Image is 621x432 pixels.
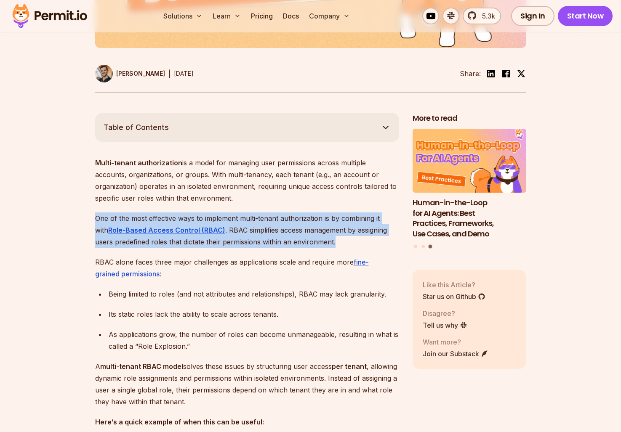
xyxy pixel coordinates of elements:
a: Join our Substack [423,349,488,359]
strong: Multi-tenant authorization [95,159,182,167]
a: Start Now [558,6,613,26]
img: Daniel Bass [95,65,113,82]
a: Star us on Github [423,292,485,302]
a: Sign In [511,6,554,26]
button: Solutions [160,8,206,24]
p: One of the most effective ways to implement multi-tenant authorization is by combining it with . ... [95,212,399,248]
a: [PERSON_NAME] [95,65,165,82]
div: | [168,69,171,79]
p: is a model for managing user permissions across multiple accounts, organizations, or groups. With... [95,157,399,204]
button: Go to slide 2 [421,245,425,248]
div: As applications grow, the number of roles can become unmanageable, resulting in what is called a ... [109,329,399,352]
div: Being limited to roles (and not attributes and relationships), RBAC may lack granularity. [109,288,399,300]
img: twitter [517,69,525,78]
div: Its static roles lack the ability to scale across tenants. [109,308,399,320]
p: Like this Article? [423,280,485,290]
strong: Here’s a quick example of when this can be useful: [95,418,264,426]
a: Docs [280,8,302,24]
img: facebook [501,69,511,79]
a: Tell us why [423,320,467,330]
p: A solves these issues by structuring user access , allowing dynamic role assignments and permissi... [95,360,399,408]
h2: More to read [413,113,526,124]
a: Pricing [248,8,276,24]
p: Want more? [423,337,488,347]
button: Company [306,8,353,24]
span: Table of Contents [104,122,169,133]
a: 5.3k [463,8,501,24]
a: Role-Based Access Control (RBAC) [108,226,225,234]
img: Permit logo [8,2,91,30]
span: 5.3k [477,11,495,21]
button: Go to slide 1 [414,245,417,248]
img: Human-in-the-Loop for AI Agents: Best Practices, Frameworks, Use Cases, and Demo [413,129,526,193]
li: Share: [460,69,481,79]
img: linkedin [486,69,496,79]
button: Learn [209,8,244,24]
time: [DATE] [174,70,194,77]
button: Table of Contents [95,113,399,142]
div: Posts [413,129,526,249]
p: Disagree? [423,308,467,318]
li: 3 of 3 [413,129,526,239]
h3: Human-in-the-Loop for AI Agents: Best Practices, Frameworks, Use Cases, and Demo [413,198,526,239]
button: Go to slide 3 [429,244,432,248]
p: RBAC alone faces three major challenges as applications scale and require more : [95,256,399,280]
p: [PERSON_NAME] [116,69,165,78]
strong: per tenant [332,362,367,371]
strong: multi-tenant RBAC model [100,362,183,371]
